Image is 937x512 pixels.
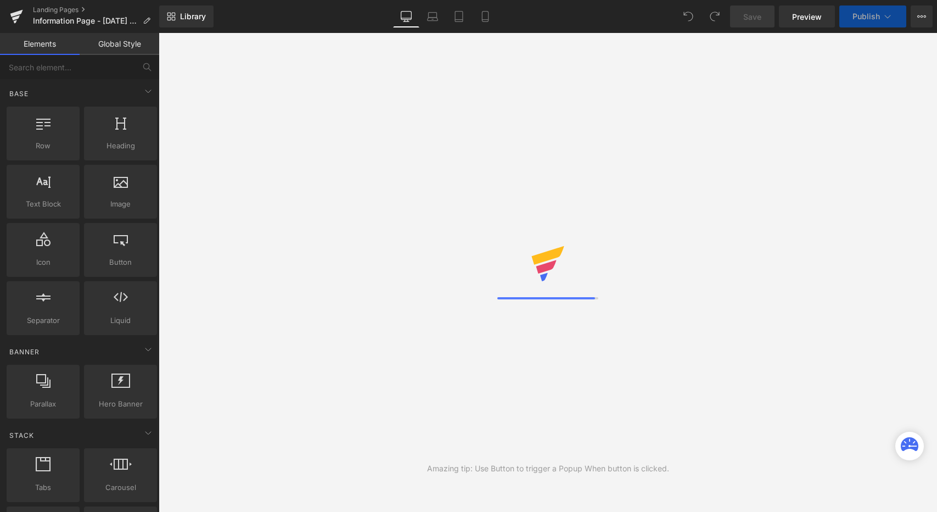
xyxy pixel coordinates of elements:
a: Laptop [419,5,446,27]
a: New Library [159,5,214,27]
div: Amazing tip: Use Button to trigger a Popup When button is clicked. [427,463,669,475]
span: Image [87,198,154,210]
span: Tabs [10,482,76,493]
span: Preview [792,11,822,23]
span: Publish [852,12,880,21]
span: Library [180,12,206,21]
a: Global Style [80,33,159,55]
a: Mobile [472,5,498,27]
span: Parallax [10,398,76,410]
span: Carousel [87,482,154,493]
a: Desktop [393,5,419,27]
button: Publish [839,5,906,27]
span: Row [10,140,76,152]
button: More [911,5,933,27]
span: Banner [8,347,41,357]
span: Liquid [87,315,154,326]
span: Information Page - [DATE] 01:06:42 [33,16,138,25]
span: Button [87,257,154,268]
a: Landing Pages [33,5,159,14]
span: Heading [87,140,154,152]
span: Separator [10,315,76,326]
a: Preview [779,5,835,27]
a: Tablet [446,5,472,27]
span: Save [743,11,761,23]
button: Undo [677,5,699,27]
button: Redo [704,5,726,27]
span: Hero Banner [87,398,154,410]
span: Icon [10,257,76,268]
span: Base [8,88,30,99]
span: Text Block [10,198,76,210]
span: Stack [8,430,35,441]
